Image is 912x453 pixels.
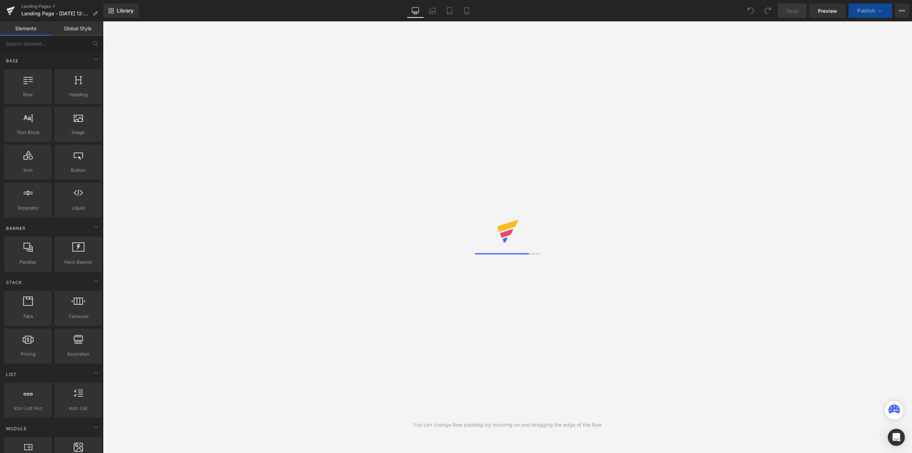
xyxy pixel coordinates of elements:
[6,129,50,136] span: Text Block
[413,421,602,429] div: You can change Row padding by hovering on and dragging the edge of the Row
[5,225,26,232] span: Banner
[5,425,27,432] span: Module
[849,4,892,18] button: Publish
[424,4,441,18] a: Laptop
[21,4,103,9] a: Landing Pages
[809,4,846,18] a: Preview
[6,204,50,212] span: Separator
[57,258,100,266] span: Hero Banner
[57,166,100,174] span: Button
[6,166,50,174] span: Icon
[52,21,103,36] a: Global Style
[818,7,837,15] span: Preview
[761,4,775,18] button: Redo
[743,4,758,18] button: Undo
[5,279,23,286] span: Stack
[895,4,909,18] button: More
[6,350,50,358] span: Pricing
[57,204,100,212] span: Liquid
[5,57,19,64] span: Base
[6,258,50,266] span: Parallax
[6,405,50,412] span: Icon List Hoz
[5,371,17,378] span: List
[103,4,139,18] a: New Library
[888,429,905,446] div: Open Intercom Messenger
[786,7,798,15] span: Save
[6,313,50,320] span: Tabs
[441,4,458,18] a: Tablet
[21,11,90,16] span: Landing Page - [DATE] 12:47:38
[57,405,100,412] span: Icon List
[57,91,100,98] span: Heading
[407,4,424,18] a: Desktop
[458,4,475,18] a: Mobile
[857,8,875,14] span: Publish
[57,350,100,358] span: Accordion
[57,129,100,136] span: Image
[6,91,50,98] span: Row
[117,7,134,14] span: Library
[57,313,100,320] span: Carousel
